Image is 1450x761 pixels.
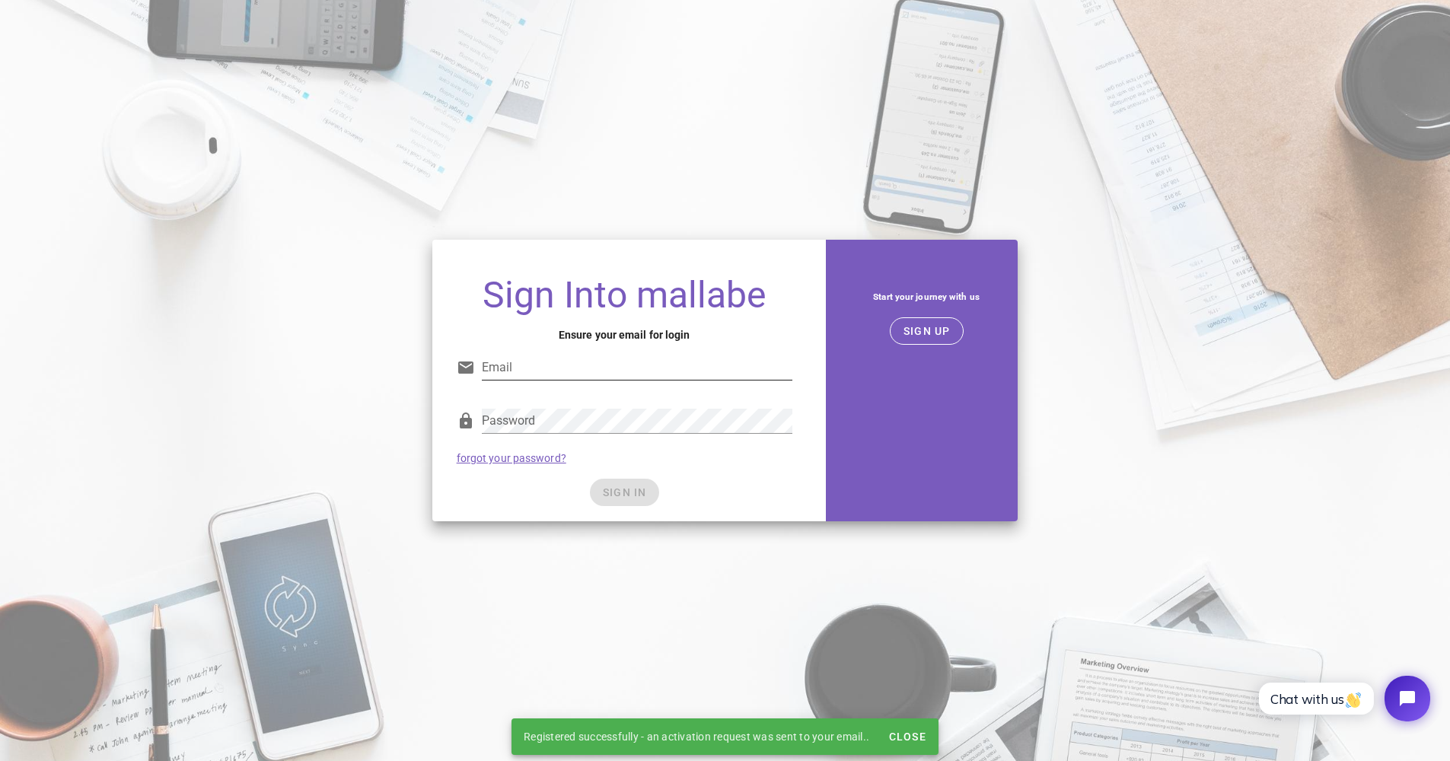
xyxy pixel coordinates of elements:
h1: Sign Into mallabe [457,276,792,314]
h4: Ensure your email for login [457,326,792,343]
h5: Start your journey with us [847,288,1006,305]
span: SIGN UP [903,325,951,337]
button: SIGN UP [890,317,964,345]
div: Registered successfully - an activation request was sent to your email.. [511,718,881,755]
iframe: Tidio Chat [1242,663,1443,734]
a: forgot your password? [457,452,566,464]
button: Close [881,723,932,750]
span: Close [888,731,926,743]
